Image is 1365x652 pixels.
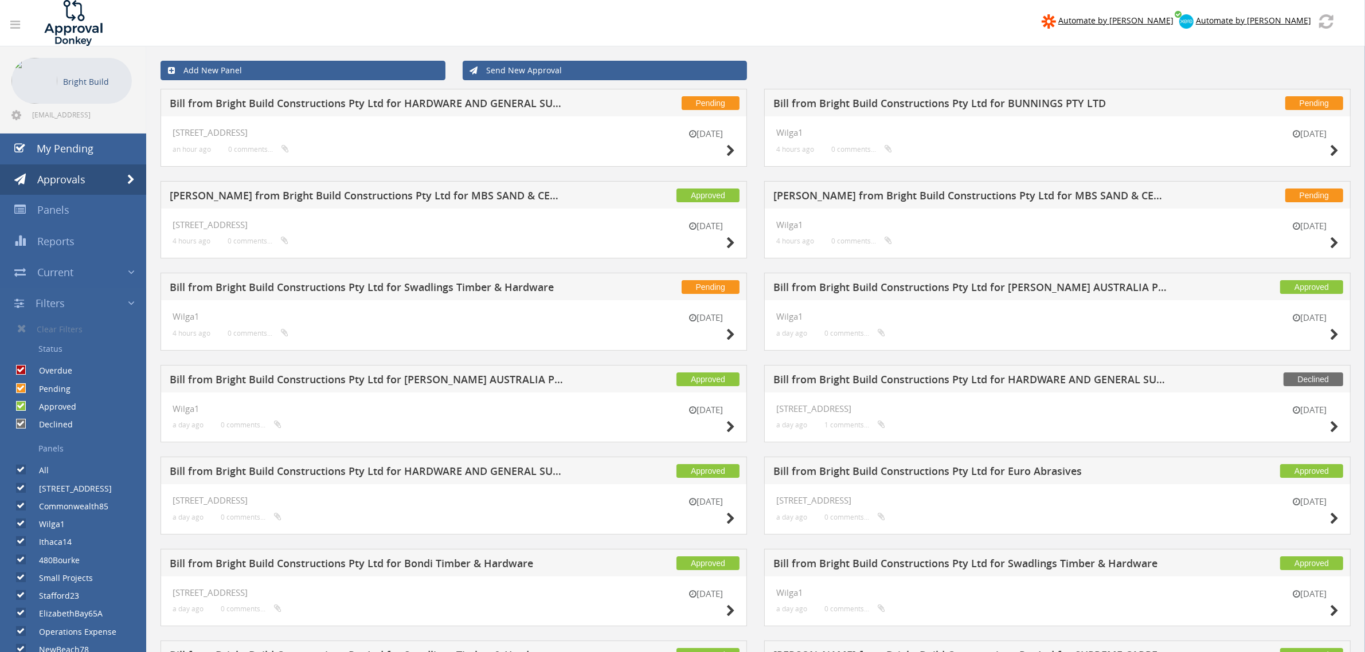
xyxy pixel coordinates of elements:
[1281,220,1339,232] small: [DATE]
[28,572,93,584] label: Small Projects
[173,329,210,337] small: 4 hours ago
[28,626,116,638] label: Operations Expense
[173,404,735,414] h4: Wilga1
[1196,15,1311,26] span: Automate by [PERSON_NAME]
[676,188,740,202] span: Approved
[9,339,146,359] a: Status
[831,237,892,245] small: 0 comments...
[173,588,735,598] h4: [STREET_ADDRESS]
[173,145,211,154] small: an hour ago
[773,466,1171,480] h5: Bill from Bright Build Constructions Pty Ltd for Euro Abrasives
[170,558,568,572] h5: Bill from Bright Build Constructions Pty Ltd for Bondi Timber & Hardware
[773,558,1171,572] h5: Bill from Bright Build Constructions Pty Ltd for Swadlings Timber & Hardware
[170,374,568,388] h5: Bill from Bright Build Constructions Pty Ltd for [PERSON_NAME] AUSTRALIA PTY LTD
[682,280,740,294] span: Pending
[831,145,892,154] small: 0 comments...
[63,74,126,89] p: Bright Build
[1281,312,1339,324] small: [DATE]
[678,312,735,324] small: [DATE]
[170,466,568,480] h5: Bill from Bright Build Constructions Pty Ltd for HARDWARE AND GENERAL SUPPLIES LTD
[28,383,71,395] label: Pending
[676,556,740,570] span: Approved
[776,404,1339,414] h4: [STREET_ADDRESS]
[37,234,75,248] span: Reports
[678,128,735,140] small: [DATE]
[161,61,445,80] a: Add New Panel
[1280,464,1343,478] span: Approved
[678,496,735,508] small: [DATE]
[28,401,76,413] label: Approved
[776,128,1339,138] h4: Wilga1
[28,365,72,376] label: Overdue
[173,513,204,521] small: a day ago
[1281,404,1339,416] small: [DATE]
[776,421,807,429] small: a day ago
[676,464,740,478] span: Approved
[463,61,748,80] a: Send New Approval
[37,172,85,186] span: Approvals
[221,604,281,613] small: 0 comments...
[28,590,79,602] label: Stafford23
[9,439,146,458] a: Panels
[776,312,1339,321] h4: Wilga1
[773,374,1171,388] h5: Bill from Bright Build Constructions Pty Ltd for HARDWARE AND GENERAL SUPPLIES LTD
[28,483,112,494] label: [STREET_ADDRESS]
[676,372,740,386] span: Approved
[228,237,288,245] small: 0 comments...
[1285,188,1343,202] span: Pending
[824,329,885,337] small: 0 comments...
[1281,496,1339,508] small: [DATE]
[776,496,1339,505] h4: [STREET_ADDRESS]
[173,220,735,230] h4: [STREET_ADDRESS]
[9,319,146,339] a: Clear Filters
[824,421,885,429] small: 1 comments...
[221,421,281,429] small: 0 comments...
[173,128,735,138] h4: [STREET_ADDRESS]
[1280,556,1343,570] span: Approved
[678,404,735,416] small: [DATE]
[1179,14,1194,29] img: xero-logo.png
[36,296,65,310] span: Filters
[776,604,807,613] small: a day ago
[173,312,735,321] h4: Wilga1
[28,608,103,619] label: ElizabethBay65A
[776,588,1339,598] h4: Wilga1
[28,536,72,548] label: Ithaca14
[776,237,814,245] small: 4 hours ago
[1281,128,1339,140] small: [DATE]
[228,145,289,154] small: 0 comments...
[773,98,1171,112] h5: Bill from Bright Build Constructions Pty Ltd for BUNNINGS PTY LTD
[1284,372,1343,386] span: Declined
[28,501,108,512] label: Commonwealth85
[32,110,130,119] span: [EMAIL_ADDRESS][DOMAIN_NAME]
[170,98,568,112] h5: Bill from Bright Build Constructions Pty Ltd for HARDWARE AND GENERAL SUPPLIES LTD
[173,496,735,505] h4: [STREET_ADDRESS]
[824,513,885,521] small: 0 comments...
[170,282,568,296] h5: Bill from Bright Build Constructions Pty Ltd for Swadlings Timber & Hardware
[28,419,73,430] label: Declined
[776,145,814,154] small: 4 hours ago
[1285,96,1343,110] span: Pending
[28,519,65,530] label: Wilga1
[173,604,204,613] small: a day ago
[824,604,885,613] small: 0 comments...
[1281,588,1339,600] small: [DATE]
[776,329,807,337] small: a day ago
[776,513,807,521] small: a day ago
[682,96,740,110] span: Pending
[173,421,204,429] small: a day ago
[37,203,69,217] span: Panels
[1042,14,1056,29] img: zapier-logomark.png
[678,588,735,600] small: [DATE]
[173,237,210,245] small: 4 hours ago
[228,329,288,337] small: 0 comments...
[1280,280,1343,294] span: Approved
[773,190,1171,205] h5: [PERSON_NAME] from Bright Build Constructions Pty Ltd for MBS SAND & CEMENT
[170,190,568,205] h5: [PERSON_NAME] from Bright Build Constructions Pty Ltd for MBS SAND & CEMENT
[776,220,1339,230] h4: Wilga1
[678,220,735,232] small: [DATE]
[773,282,1171,296] h5: Bill from Bright Build Constructions Pty Ltd for [PERSON_NAME] AUSTRALIA PTY LTD
[37,142,93,155] span: My Pending
[1058,15,1174,26] span: Automate by [PERSON_NAME]
[1319,14,1333,29] img: refresh.png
